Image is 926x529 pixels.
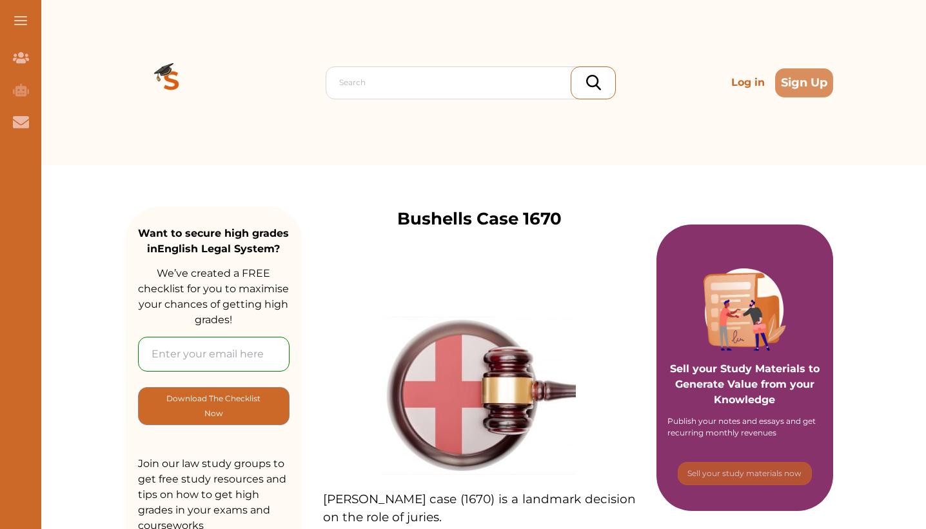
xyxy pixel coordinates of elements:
[382,317,576,475] img: English-Legal-System-feature-300x245.jpg
[125,36,218,129] img: Logo
[323,492,636,524] span: [PERSON_NAME] case (1670) is a landmark decision on the role of juries.
[586,75,601,90] img: search_icon
[726,70,770,95] p: Log in
[138,337,290,372] input: Enter your email here
[138,227,289,255] strong: Want to secure high grades in English Legal System ?
[669,325,821,408] p: Sell your Study Materials to Generate Value from your Knowledge
[397,206,562,232] p: Bushells Case 1670
[775,68,833,97] button: Sign Up
[138,387,290,425] button: [object Object]
[678,462,812,485] button: [object Object]
[164,391,263,421] p: Download The Checklist Now
[687,468,802,479] p: Sell your study materials now
[667,415,822,439] div: Publish your notes and essays and get recurring monthly revenues
[138,267,289,326] span: We’ve created a FREE checklist for you to maximise your chances of getting high grades!
[704,268,786,351] img: Purple card image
